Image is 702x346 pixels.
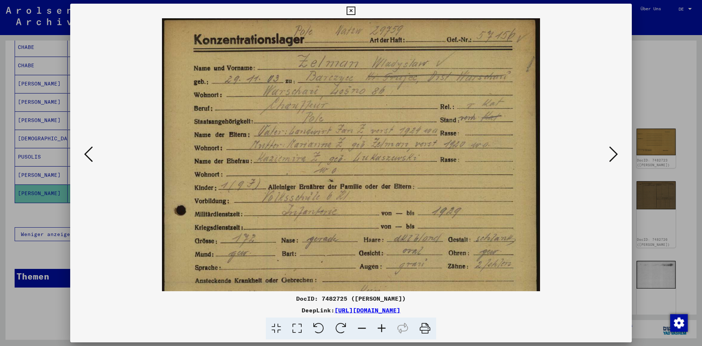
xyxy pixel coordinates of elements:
[335,307,400,314] a: [URL][DOMAIN_NAME]
[70,294,632,303] div: DocID: 7482725 ([PERSON_NAME])
[670,314,688,332] img: Zustimmung ändern
[70,306,632,315] div: DeepLink:
[670,314,687,331] div: Zustimmung ändern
